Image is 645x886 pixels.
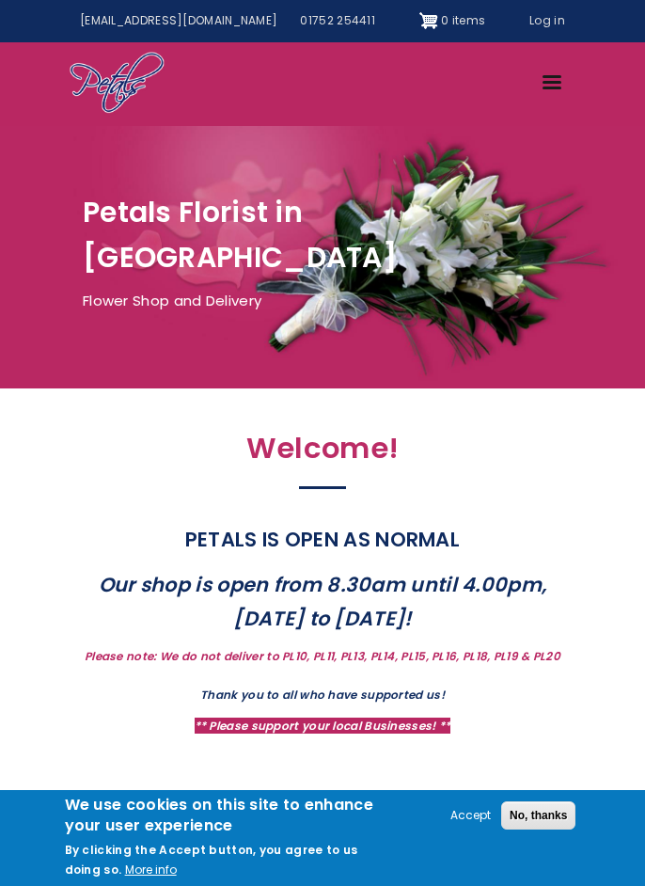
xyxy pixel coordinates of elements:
h2: Welcome! [83,432,562,476]
button: No, thanks [501,801,575,831]
a: 01752 254411 [289,6,386,37]
strong: PETALS IS OPEN AS NORMAL [185,526,460,553]
span: Petals Florist in [GEOGRAPHIC_DATA] [83,192,397,277]
a: [EMAIL_ADDRESS][DOMAIN_NAME] [69,6,289,37]
p: By clicking the Accept button, you agree to us doing so. [65,842,358,878]
button: Accept [443,806,498,826]
span: 0 items [441,12,485,28]
img: Shopping cart [419,6,438,36]
p: Flower Shop and Delivery [83,289,562,313]
strong: ** Please support your local Businesses! ** [195,718,451,734]
a: Log in [518,6,576,37]
img: Home [69,51,165,117]
h2: We use cookies on this site to enhance your user experience [65,795,374,837]
strong: Please note: We do not deliver to PL10, PL11, PL13, PL14, PL15, PL16, PL18, PL19 & PL20 [85,648,560,664]
button: More info [125,861,177,880]
a: Shopping cart 0 items [419,6,485,36]
strong: Our shop is open from 8.30am until 4.00pm, [DATE] to [DATE]! [99,571,547,632]
strong: Thank you to all who have supported us! [200,687,445,703]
